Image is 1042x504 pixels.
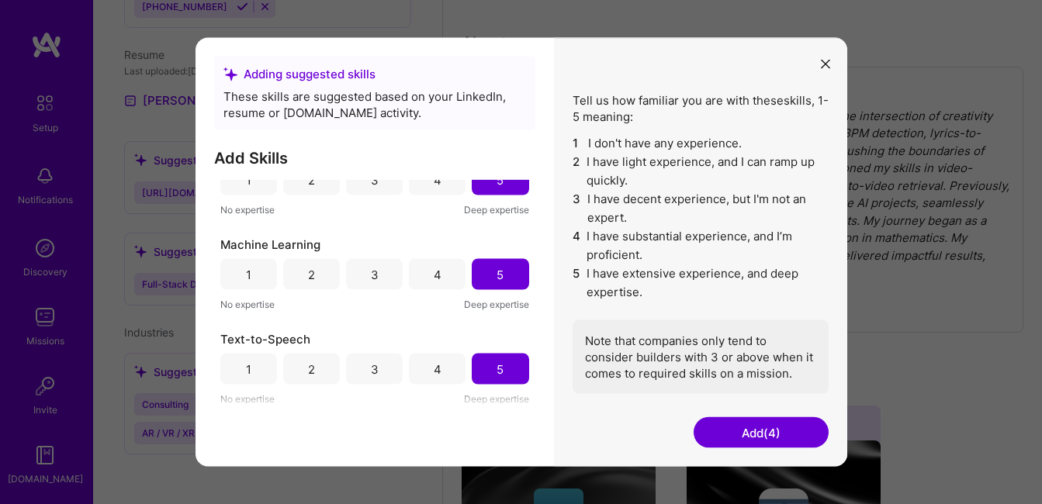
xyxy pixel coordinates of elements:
[497,266,504,282] div: 5
[464,202,529,218] span: Deep expertise
[308,361,315,377] div: 2
[434,266,441,282] div: 4
[220,331,310,347] span: Text-to-Speech
[573,92,829,394] div: Tell us how familiar you are with these skills , 1-5 meaning:
[246,361,251,377] div: 1
[246,266,251,282] div: 1
[694,417,829,448] button: Add(4)
[223,67,237,81] i: icon SuggestedTeams
[821,59,830,68] i: icon Close
[573,134,829,153] li: I don't have any experience.
[434,171,441,188] div: 4
[308,171,315,188] div: 2
[464,296,529,312] span: Deep expertise
[308,266,315,282] div: 2
[214,149,535,167] h3: Add Skills
[573,134,582,153] span: 1
[497,361,504,377] div: 5
[371,171,379,188] div: 3
[220,236,320,253] span: Machine Learning
[223,66,526,82] div: Adding suggested skills
[573,190,829,227] li: I have decent experience, but I'm not an expert.
[573,227,829,264] li: I have substantial experience, and I’m proficient.
[246,171,251,188] div: 1
[223,88,526,121] div: These skills are suggested based on your LinkedIn, resume or [DOMAIN_NAME] activity.
[371,361,379,377] div: 3
[497,171,504,188] div: 5
[220,391,275,407] span: No expertise
[196,38,847,467] div: modal
[220,202,275,218] span: No expertise
[573,153,829,190] li: I have light experience, and I can ramp up quickly.
[573,190,581,227] span: 3
[220,296,275,312] span: No expertise
[573,264,829,302] li: I have extensive experience, and deep expertise.
[464,391,529,407] span: Deep expertise
[371,266,379,282] div: 3
[573,264,581,302] span: 5
[573,227,581,264] span: 4
[573,153,581,190] span: 2
[434,361,441,377] div: 4
[573,320,829,394] div: Note that companies only tend to consider builders with 3 or above when it comes to required skil...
